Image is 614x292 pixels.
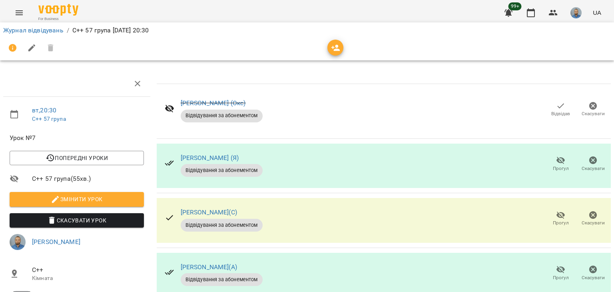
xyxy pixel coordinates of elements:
button: Попередні уроки [10,151,144,165]
span: Відвідування за абонементом [181,167,263,174]
span: For Business [38,16,78,22]
a: [PERSON_NAME] (Я) [181,154,239,162]
li: / [67,26,69,35]
nav: breadcrumb [3,26,611,35]
span: C++ 57 група ( 55 хв. ) [32,174,144,184]
span: C++ [32,265,144,275]
button: Скасувати [577,98,609,121]
p: C++ 57 група [DATE] 20:30 [72,26,149,35]
span: Відвідав [551,110,570,117]
span: Прогул [553,220,569,226]
button: Menu [10,3,29,22]
a: [PERSON_NAME] [32,238,80,246]
span: Скасувати [582,110,605,117]
a: [PERSON_NAME](А) [181,263,237,271]
span: UA [593,8,601,17]
span: Відвідування за абонементом [181,222,263,229]
span: Скасувати Урок [16,216,138,225]
button: Скасувати Урок [10,213,144,228]
button: Прогул [544,153,577,175]
img: 2a5fecbf94ce3b4251e242cbcf70f9d8.jpg [10,234,26,250]
span: Змінити урок [16,194,138,204]
span: 99+ [508,2,522,10]
p: Кімната [32,274,144,282]
a: [PERSON_NAME] (Окс) [181,99,246,107]
img: Voopty Logo [38,4,78,16]
span: Прогул [553,274,569,281]
button: Прогул [544,262,577,285]
button: Прогул [544,208,577,230]
button: Скасувати [577,262,609,285]
span: Відвідування за абонементом [181,276,263,283]
a: [PERSON_NAME](С) [181,208,237,216]
img: 2a5fecbf94ce3b4251e242cbcf70f9d8.jpg [570,7,582,18]
span: Скасувати [582,274,605,281]
span: Урок №7 [10,133,144,143]
span: Відвідування за абонементом [181,112,263,119]
a: C++ 57 група [32,116,66,122]
button: Скасувати [577,153,609,175]
button: Скасувати [577,208,609,230]
a: Журнал відвідувань [3,26,64,34]
button: Відвідав [544,98,577,121]
button: UA [590,5,604,20]
span: Скасувати [582,165,605,172]
button: Змінити урок [10,192,144,206]
a: вт , 20:30 [32,106,56,114]
span: Прогул [553,165,569,172]
span: Попередні уроки [16,153,138,163]
span: Скасувати [582,220,605,226]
